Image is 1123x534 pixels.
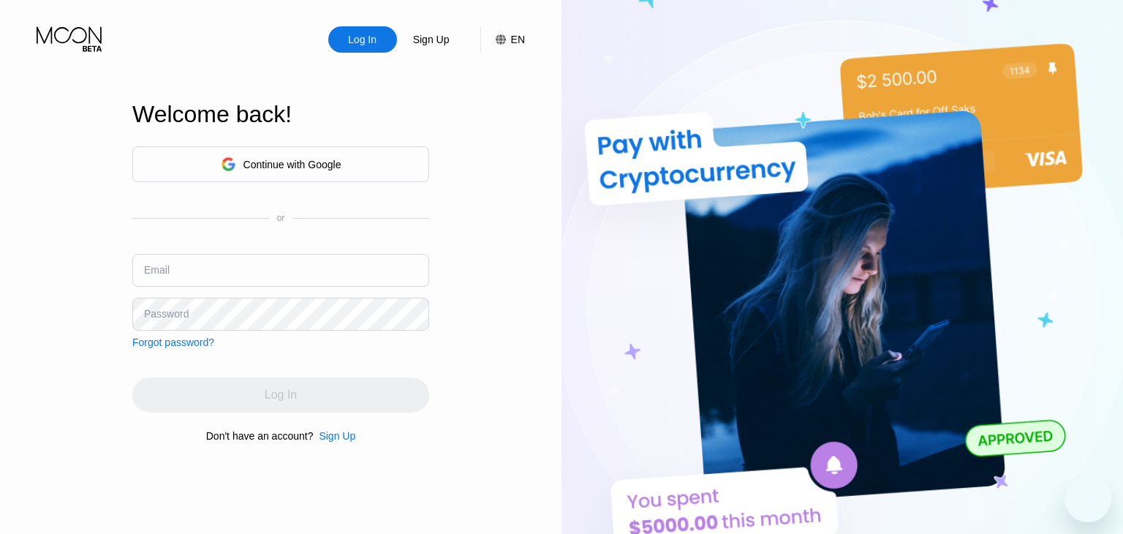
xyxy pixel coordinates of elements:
div: Forgot password? [132,336,214,348]
div: Email [144,264,170,276]
div: Sign Up [397,26,466,53]
div: Welcome back! [132,101,429,128]
div: EN [480,26,525,53]
div: Password [144,308,189,320]
div: Continue with Google [132,146,429,182]
div: or [277,213,285,223]
iframe: Button to launch messaging window [1065,475,1111,522]
div: Don't have an account? [206,430,314,442]
div: Sign Up [412,32,451,47]
div: Log In [328,26,397,53]
div: Sign Up [319,430,355,442]
div: Sign Up [313,430,355,442]
div: Log In [347,32,378,47]
div: EN [511,34,525,45]
div: Continue with Google [243,159,341,170]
